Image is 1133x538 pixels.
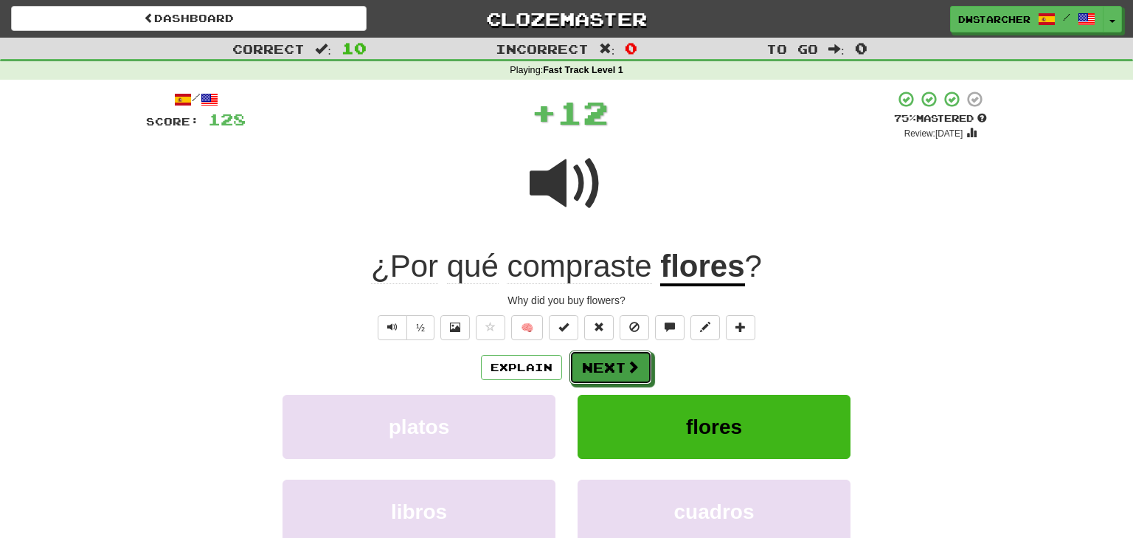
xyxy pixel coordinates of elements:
[894,112,916,124] span: 75 %
[511,315,543,340] button: 🧠
[655,315,685,340] button: Discuss sentence (alt+u)
[146,293,987,308] div: Why did you buy flowers?
[686,415,742,438] span: flores
[11,6,367,31] a: Dashboard
[557,94,609,131] span: 12
[378,315,407,340] button: Play sentence audio (ctl+space)
[406,315,434,340] button: ½
[543,65,623,75] strong: Fast Track Level 1
[389,6,744,32] a: Clozemaster
[531,90,557,134] span: +
[389,415,449,438] span: platos
[476,315,505,340] button: Favorite sentence (alt+f)
[745,249,762,283] span: ?
[958,13,1030,26] span: dwstarcher
[208,110,246,128] span: 128
[894,112,987,125] div: Mastered
[625,39,637,57] span: 0
[660,249,744,286] u: flores
[481,355,562,380] button: Explain
[549,315,578,340] button: Set this sentence to 100% Mastered (alt+m)
[584,315,614,340] button: Reset to 0% Mastered (alt+r)
[342,39,367,57] span: 10
[569,351,652,384] button: Next
[726,315,755,340] button: Add to collection (alt+a)
[599,43,615,55] span: :
[496,41,589,56] span: Incorrect
[232,41,305,56] span: Correct
[904,128,963,139] small: Review: [DATE]
[855,39,867,57] span: 0
[283,395,555,459] button: platos
[674,500,755,523] span: cuadros
[146,115,199,128] span: Score:
[371,249,438,284] span: ¿Por
[440,315,470,340] button: Show image (alt+x)
[690,315,720,340] button: Edit sentence (alt+d)
[507,249,651,284] span: compraste
[828,43,845,55] span: :
[447,249,499,284] span: qué
[766,41,818,56] span: To go
[1063,12,1070,22] span: /
[146,90,246,108] div: /
[950,6,1103,32] a: dwstarcher /
[375,315,434,340] div: Text-to-speech controls
[620,315,649,340] button: Ignore sentence (alt+i)
[391,500,447,523] span: libros
[578,395,850,459] button: flores
[315,43,331,55] span: :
